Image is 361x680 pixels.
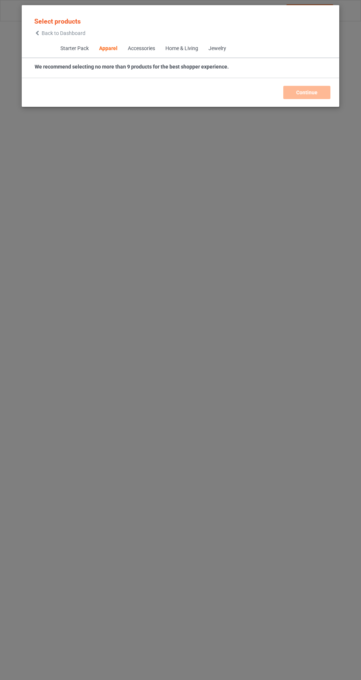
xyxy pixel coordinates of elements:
[35,64,229,70] strong: We recommend selecting no more than 9 products for the best shopper experience.
[165,45,198,52] div: Home & Living
[208,45,226,52] div: Jewelry
[55,40,94,57] span: Starter Pack
[99,45,117,52] div: Apparel
[127,45,155,52] div: Accessories
[42,30,85,36] span: Back to Dashboard
[34,17,81,25] span: Select products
